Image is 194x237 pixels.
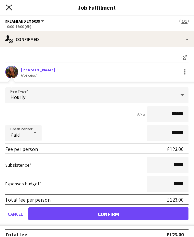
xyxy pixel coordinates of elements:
button: Cancel [5,207,26,220]
div: £123.00 [167,146,184,152]
label: Expenses budget [5,181,41,187]
div: Not rated [21,73,38,78]
button: Dreamland EM 5039 [5,19,45,24]
span: Dreamland EM 5039 [5,19,40,24]
span: Paid [10,131,20,138]
span: 1/1 [180,19,189,24]
div: 10:00-16:00 (6h) [5,24,189,29]
label: Subsistence [5,162,31,168]
div: Total fee per person [5,196,51,203]
div: [PERSON_NAME] [21,67,55,73]
div: Fee per person [5,146,38,152]
span: Hourly [10,94,25,100]
button: Confirm [28,207,189,220]
div: £123.00 [167,196,184,203]
div: 6h x [137,111,145,117]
